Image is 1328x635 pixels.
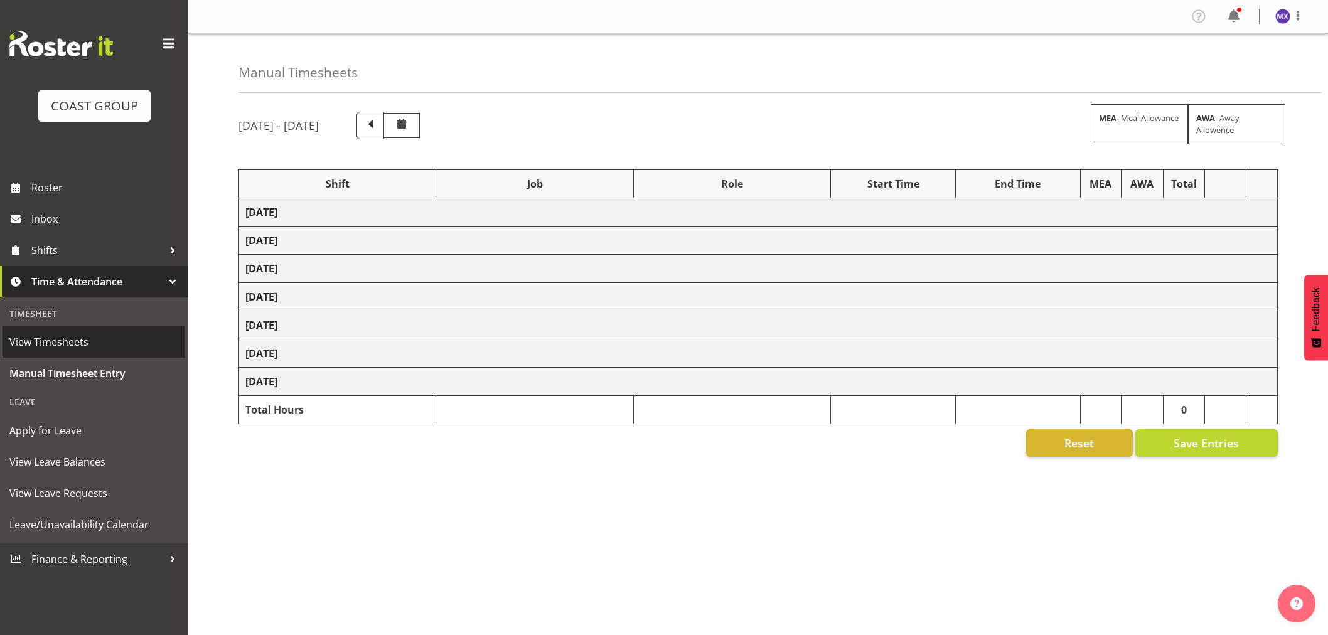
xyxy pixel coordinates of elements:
a: Manual Timesheet Entry [3,358,185,389]
span: Manual Timesheet Entry [9,364,179,383]
span: Leave/Unavailability Calendar [9,515,179,534]
span: Shifts [31,241,163,260]
span: Apply for Leave [9,421,179,440]
button: Save Entries [1135,429,1278,457]
span: View Leave Balances [9,452,179,471]
a: View Timesheets [3,326,185,358]
td: [DATE] [239,339,1278,368]
a: Apply for Leave [3,415,185,446]
td: 0 [1163,396,1204,424]
a: View Leave Balances [3,446,185,478]
td: [DATE] [239,311,1278,339]
div: Start Time [837,176,949,191]
div: Total [1170,176,1198,191]
div: - Meal Allowance [1091,104,1188,144]
button: Reset [1026,429,1133,457]
span: Time & Attendance [31,272,163,291]
div: AWA [1128,176,1157,191]
td: [DATE] [239,368,1278,396]
div: Shift [245,176,429,191]
strong: MEA [1099,112,1116,124]
td: [DATE] [239,255,1278,283]
span: Roster [31,178,182,197]
h5: [DATE] - [DATE] [238,119,319,132]
span: View Leave Requests [9,484,179,503]
div: Leave [3,389,185,415]
a: View Leave Requests [3,478,185,509]
img: Rosterit website logo [9,31,113,56]
h4: Manual Timesheets [238,65,358,80]
div: - Away Allowence [1188,104,1285,144]
button: Feedback - Show survey [1304,275,1328,360]
span: Inbox [31,210,182,228]
div: COAST GROUP [51,97,138,115]
span: Save Entries [1174,435,1239,451]
a: Leave/Unavailability Calendar [3,509,185,540]
td: [DATE] [239,198,1278,227]
span: Finance & Reporting [31,550,163,568]
strong: AWA [1196,112,1215,124]
td: [DATE] [239,227,1278,255]
div: Role [640,176,824,191]
td: Total Hours [239,396,436,424]
img: help-xxl-2.png [1290,597,1303,610]
span: Feedback [1310,287,1322,331]
div: End Time [962,176,1074,191]
span: View Timesheets [9,333,179,351]
div: Timesheet [3,301,185,326]
img: michelle-xiang8229.jpg [1275,9,1290,24]
td: [DATE] [239,283,1278,311]
span: Reset [1064,435,1094,451]
div: Job [442,176,626,191]
div: MEA [1087,176,1115,191]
